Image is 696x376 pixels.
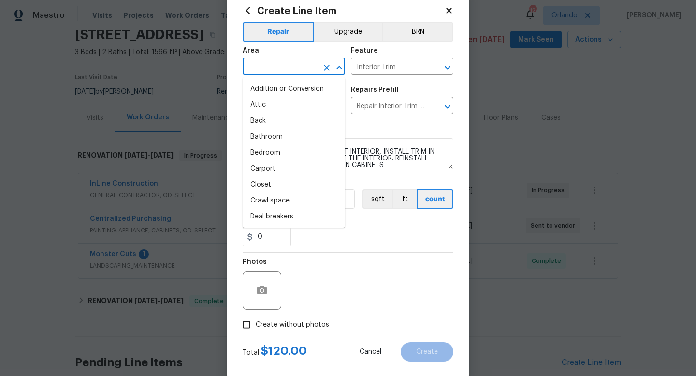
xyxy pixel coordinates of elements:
li: Deal breakers [243,209,345,225]
li: Addition or Conversion [243,81,345,97]
li: Crawl space [243,193,345,209]
div: Total [243,346,307,358]
button: Open [441,100,454,114]
button: Open [441,61,454,74]
li: Bathroom [243,129,345,145]
span: $ 120.00 [261,345,307,357]
h5: Feature [351,47,378,54]
li: Closet [243,177,345,193]
button: Upgrade [314,22,383,42]
span: Create without photos [256,320,329,330]
button: Cancel [344,342,397,362]
button: ft [392,189,417,209]
h2: Create Line Item [243,5,445,16]
button: BRN [382,22,453,42]
h5: Area [243,47,259,54]
h5: Photos [243,259,267,265]
button: Clear [320,61,333,74]
button: sqft [362,189,392,209]
li: Bedroom [243,145,345,161]
li: Attic [243,97,345,113]
span: Cancel [360,348,381,356]
h5: Repairs Prefill [351,87,399,93]
span: Create [416,348,438,356]
li: Carport [243,161,345,177]
button: count [417,189,453,209]
textarea: Repair the damaged interior trim. Ensure that the repair matches the finish of the surrounding tr... [243,138,453,169]
button: Create [401,342,453,362]
li: Deck / Balcony [243,225,345,241]
button: Close [333,61,346,74]
li: Back [243,113,345,129]
button: Repair [243,22,314,42]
